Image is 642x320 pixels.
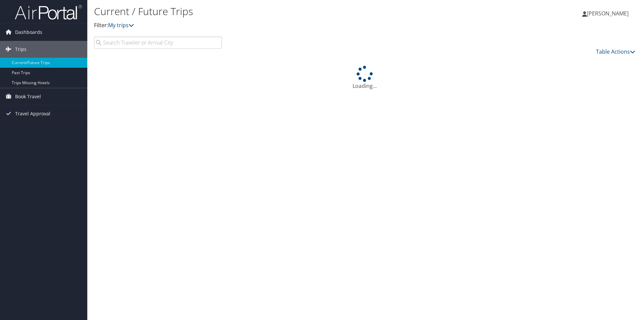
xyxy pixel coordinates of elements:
div: Loading... [94,66,635,90]
span: Travel Approval [15,105,50,122]
a: My trips [108,21,134,29]
h1: Current / Future Trips [94,4,455,18]
span: Book Travel [15,88,41,105]
span: [PERSON_NAME] [587,10,629,17]
input: Search Traveler or Arrival City [94,37,222,49]
p: Filter: [94,21,455,30]
span: Dashboards [15,24,42,41]
a: Table Actions [596,48,635,55]
span: Trips [15,41,27,58]
img: airportal-logo.png [15,4,82,20]
a: [PERSON_NAME] [582,3,635,23]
